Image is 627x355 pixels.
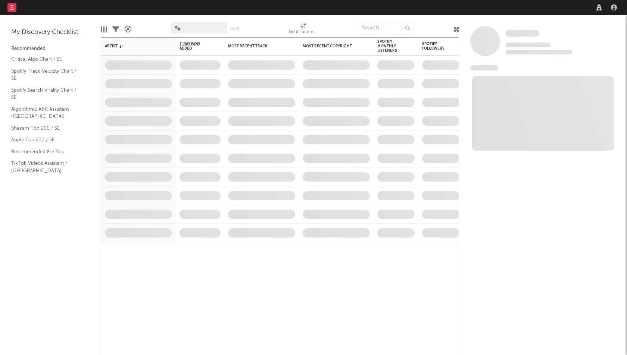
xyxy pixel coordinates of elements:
span: 7-Day Fans Added [180,42,209,51]
a: TikTok Videos Assistant / [GEOGRAPHIC_DATA] [11,159,82,175]
a: Some Artist [506,30,539,37]
div: Most Recent Track [228,44,284,48]
div: Notifications (Artist) [289,28,319,37]
div: Edit Columns [101,19,107,40]
span: Tracking Since: [DATE] [506,43,550,47]
div: A&R Pipeline [125,19,131,40]
div: Notifications (Artist) [289,19,319,40]
div: Spotify Monthly Listeners [377,40,403,53]
button: Save [230,27,239,31]
div: My Discovery Checklist [11,28,90,37]
a: Critical Algo Chart / SE [11,55,82,63]
span: 0 fans last week [506,50,573,54]
a: Spotify Track Velocity Chart / SE [11,67,82,82]
div: Filters [112,19,119,40]
a: Algorithmic A&R Assistant ([GEOGRAPHIC_DATA]) [11,105,82,120]
span: News Feed [470,65,498,70]
div: Recommended [11,44,90,53]
a: Apple Top 200 / SE [11,136,82,144]
a: Recommended For You [11,148,82,156]
div: Artist [105,44,161,48]
div: Most Recent Copyright [303,44,359,48]
a: Shazam Top 200 / SE [11,124,82,132]
a: TikTok Sounds Assistant / [GEOGRAPHIC_DATA] [11,178,82,194]
a: Spotify Search Virality Chart / SE [11,86,82,101]
div: Spotify Followers [422,42,448,51]
input: Search... [358,22,414,34]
